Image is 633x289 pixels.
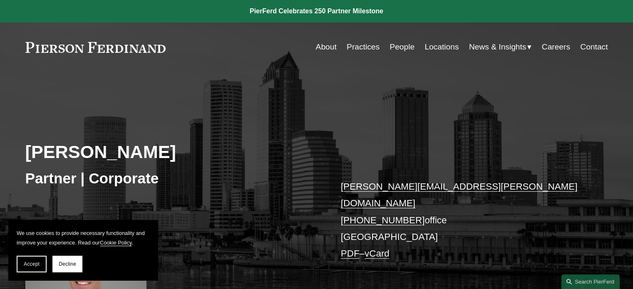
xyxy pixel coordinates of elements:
a: Search this site [561,274,620,289]
section: Cookie banner [8,220,158,281]
h3: Partner | Corporate [25,169,317,188]
button: Decline [52,256,82,272]
a: People [390,39,415,55]
a: [PHONE_NUMBER] [341,215,425,225]
a: Contact [580,39,608,55]
a: Practices [347,39,380,55]
span: Decline [59,261,76,267]
a: vCard [365,248,390,259]
a: folder dropdown [469,39,532,55]
a: About [316,39,337,55]
a: [PERSON_NAME][EMAIL_ADDRESS][PERSON_NAME][DOMAIN_NAME] [341,181,578,208]
span: Accept [24,261,40,267]
p: We use cookies to provide necessary functionality and improve your experience. Read our . [17,228,150,247]
p: office [GEOGRAPHIC_DATA] – [341,178,583,262]
a: Locations [424,39,459,55]
a: Careers [542,39,570,55]
span: News & Insights [469,40,526,54]
h2: [PERSON_NAME] [25,141,317,163]
button: Accept [17,256,47,272]
a: Cookie Policy [100,240,132,246]
a: PDF [341,248,360,259]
